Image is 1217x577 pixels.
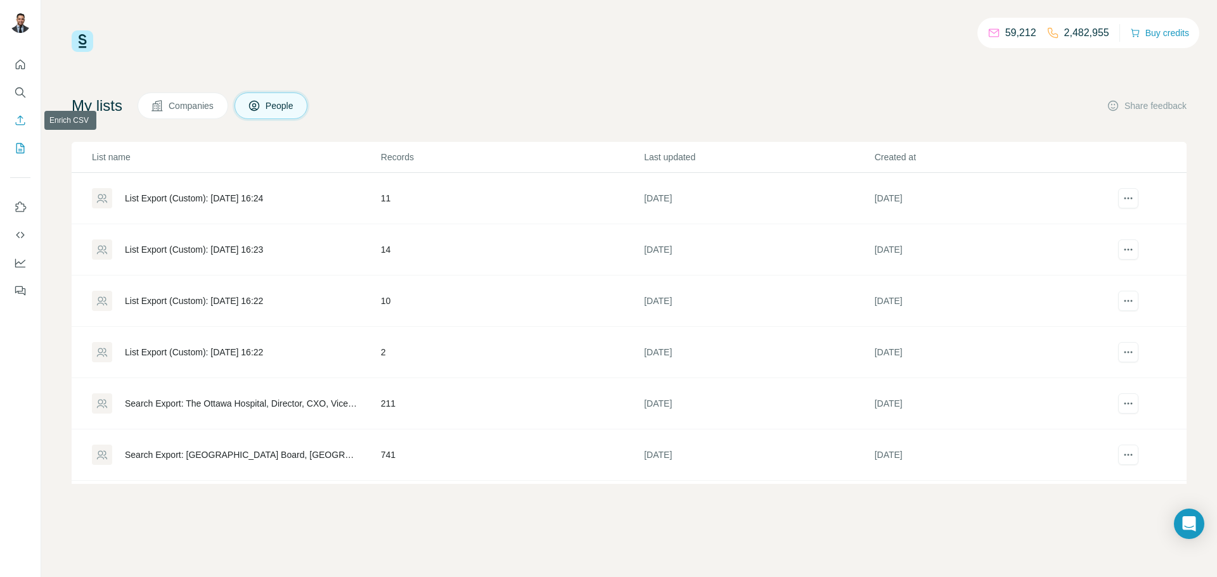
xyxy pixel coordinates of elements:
button: actions [1118,188,1138,208]
button: My lists [10,137,30,160]
td: 11 [380,173,643,224]
img: Avatar [10,13,30,33]
p: 59,212 [1005,25,1036,41]
button: Use Surfe on LinkedIn [10,196,30,219]
td: [DATE] [874,327,1104,378]
button: Dashboard [10,251,30,274]
td: [DATE] [874,173,1104,224]
button: Search [10,81,30,104]
span: Companies [169,99,215,112]
div: Search Export: [GEOGRAPHIC_DATA] Board, [GEOGRAPHIC_DATA][PERSON_NAME], [GEOGRAPHIC_DATA], [DEMOG... [125,448,359,461]
td: [DATE] [643,327,873,378]
button: Share feedback [1107,99,1187,112]
button: actions [1118,393,1138,414]
td: [DATE] [874,429,1104,481]
p: 2,482,955 [1064,25,1109,41]
div: List Export (Custom): [DATE] 16:22 [125,295,263,307]
td: 10 [380,276,643,327]
td: 2 [380,327,643,378]
td: [DATE] [874,378,1104,429]
button: actions [1118,291,1138,311]
button: actions [1118,239,1138,260]
td: [DATE] [643,224,873,276]
img: Surfe Logo [72,30,93,52]
td: [DATE] [643,378,873,429]
div: Search Export: The Ottawa Hospital, Director, CXO, Vice President, Strategic - [DATE] 16:17 [125,397,359,410]
div: List Export (Custom): [DATE] 16:23 [125,243,263,256]
td: [DATE] [874,276,1104,327]
td: 211 [380,378,643,429]
div: Open Intercom Messenger [1174,509,1204,539]
h4: My lists [72,96,122,116]
td: 741 [380,429,643,481]
td: [DATE] [874,224,1104,276]
button: Buy credits [1130,24,1189,42]
button: Enrich CSV [10,109,30,132]
p: List name [92,151,380,163]
button: Use Surfe API [10,224,30,246]
td: 14 [380,224,643,276]
button: actions [1118,342,1138,362]
button: Feedback [10,279,30,302]
td: [DATE] [643,173,873,224]
span: People [266,99,295,112]
button: actions [1118,445,1138,465]
div: List Export (Custom): [DATE] 16:22 [125,346,263,358]
p: Records [381,151,643,163]
p: Last updated [644,151,873,163]
p: Created at [875,151,1104,163]
td: [DATE] [643,429,873,481]
div: List Export (Custom): [DATE] 16:24 [125,192,263,205]
td: [DATE] [643,276,873,327]
button: Quick start [10,53,30,76]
